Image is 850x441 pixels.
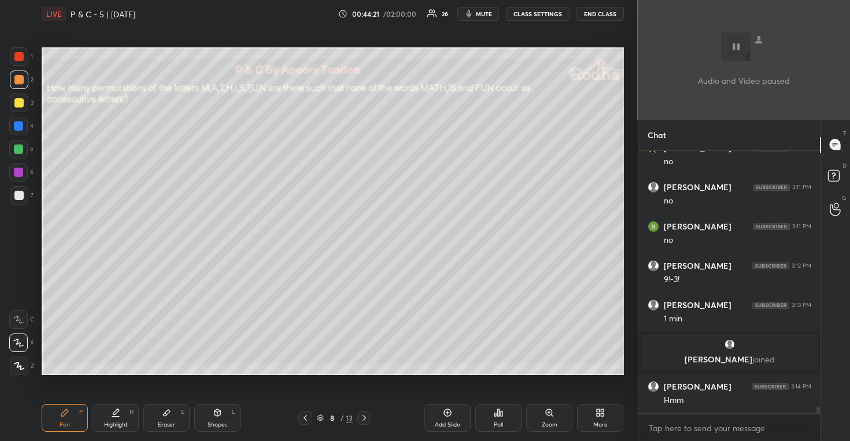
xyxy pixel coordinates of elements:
div: 3:11 PM [792,223,811,230]
img: default.png [723,339,735,350]
img: 4P8fHbbgJtejmAAAAAElFTkSuQmCC [753,223,790,230]
div: More [593,422,608,428]
div: grid [638,151,821,413]
div: Z [10,357,34,375]
div: 3 [10,94,34,112]
img: 4P8fHbbgJtejmAAAAAElFTkSuQmCC [753,144,790,151]
div: no [664,235,811,246]
img: 4P8fHbbgJtejmAAAAAElFTkSuQmCC [752,302,789,309]
div: / [340,414,343,421]
div: E [181,409,184,415]
div: 3:13 PM [792,302,811,309]
div: 3:14 PM [791,383,811,390]
img: thumbnail.jpg [648,143,659,153]
div: no [664,195,811,207]
div: Hmm [664,395,811,406]
img: default.png [648,300,659,310]
div: Shapes [208,422,227,428]
p: Chat [638,120,675,150]
div: 6 [9,163,34,181]
button: mute [457,7,499,21]
div: 9!-3! [664,274,811,286]
div: 3:11 PM [792,184,811,191]
div: 2 [10,71,34,89]
div: 7 [10,186,34,205]
div: L [232,409,235,415]
img: default.png [648,261,659,271]
p: G [842,194,847,202]
div: no [664,156,811,168]
img: default.png [648,182,659,192]
div: 3:12 PM [792,262,811,269]
div: Zoom [542,422,557,428]
div: Highlight [104,422,128,428]
img: thumbnail.jpg [648,221,659,232]
p: [PERSON_NAME] [648,355,811,364]
h6: [PERSON_NAME] [664,300,731,310]
div: 1 min [664,313,811,325]
div: Add Slide [435,422,460,428]
div: LIVE [42,7,66,21]
img: 4P8fHbbgJtejmAAAAAElFTkSuQmCC [753,184,790,191]
p: T [843,129,847,138]
p: D [842,161,847,170]
img: 4P8fHbbgJtejmAAAAAElFTkSuQmCC [752,383,789,390]
div: C [9,310,34,329]
h6: [PERSON_NAME] [664,143,731,153]
h6: [PERSON_NAME] [664,381,731,392]
div: X [9,333,34,352]
div: 5 [9,140,34,158]
div: 26 [442,11,448,17]
div: P [79,409,83,415]
div: Poll [494,422,503,428]
p: Audio and Video paused [698,75,790,87]
span: joined [752,354,774,365]
button: END CLASS [576,7,624,21]
h6: [PERSON_NAME] [664,182,731,192]
div: 13 [346,413,353,423]
div: 8 [326,414,338,421]
h6: [PERSON_NAME] [664,221,731,232]
span: mute [476,10,492,18]
img: default.png [648,381,659,392]
div: H [130,409,134,415]
div: 3:11 PM [792,144,811,151]
h4: P & C - 5 | [DATE] [71,9,135,20]
img: 4P8fHbbgJtejmAAAAAElFTkSuQmCC [752,262,789,269]
div: 4 [9,117,34,135]
button: CLASS SETTINGS [506,7,570,21]
div: Eraser [158,422,175,428]
h6: [PERSON_NAME] [664,261,731,271]
div: Pen [60,422,70,428]
div: 1 [10,47,33,66]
